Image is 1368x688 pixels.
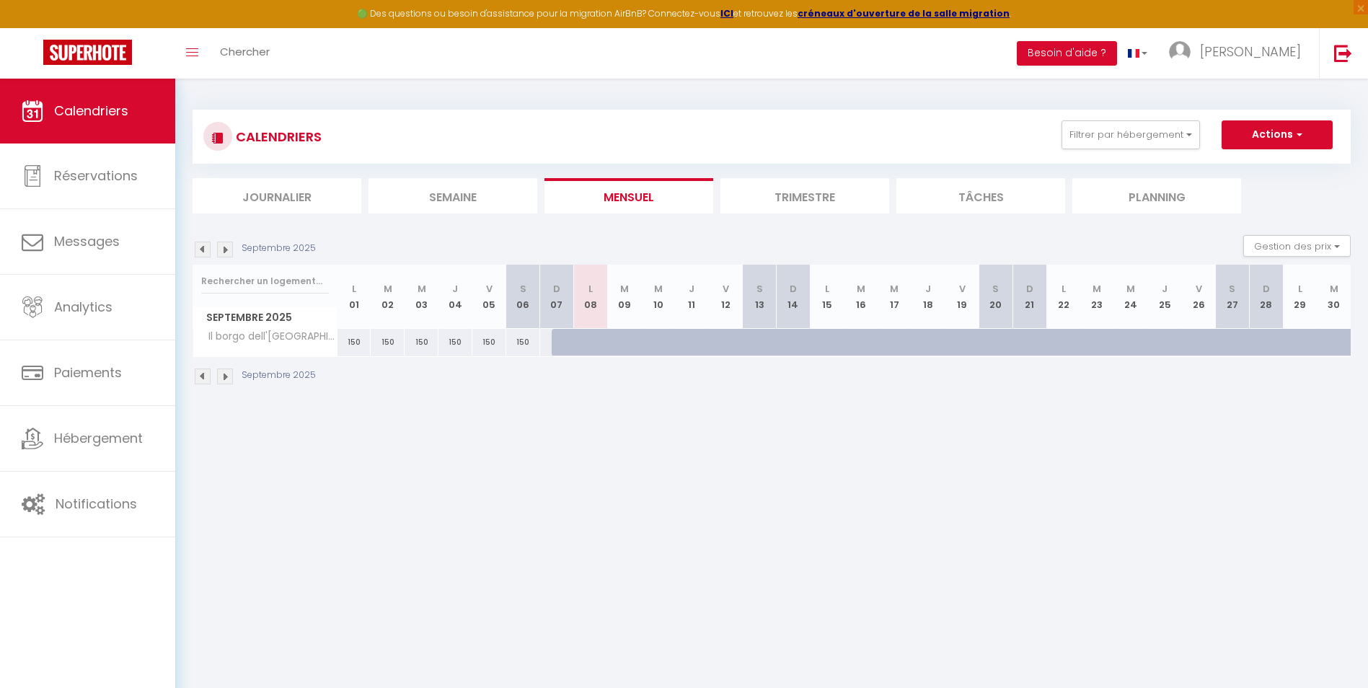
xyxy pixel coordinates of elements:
span: Notifications [56,495,137,513]
abbr: M [1330,282,1338,296]
abbr: S [756,282,763,296]
span: Calendriers [54,102,128,120]
th: 16 [844,265,878,329]
th: 25 [1148,265,1182,329]
span: Il borgo dell'[GEOGRAPHIC_DATA] [195,329,340,345]
abbr: S [1229,282,1235,296]
span: [PERSON_NAME] [1200,43,1301,61]
th: 24 [1114,265,1148,329]
th: 17 [878,265,912,329]
li: Planning [1072,178,1241,213]
th: 11 [675,265,709,329]
abbr: V [1196,282,1202,296]
th: 02 [371,265,405,329]
th: 29 [1283,265,1317,329]
abbr: M [1126,282,1135,296]
th: 04 [438,265,472,329]
abbr: S [992,282,999,296]
abbr: L [588,282,593,296]
img: logout [1334,44,1352,62]
th: 14 [776,265,810,329]
div: 150 [337,329,371,356]
h3: CALENDRIERS [232,120,322,153]
abbr: V [959,282,966,296]
span: Hébergement [54,429,143,447]
li: Mensuel [544,178,713,213]
th: 19 [945,265,979,329]
a: ICI [720,7,733,19]
abbr: V [486,282,493,296]
th: 20 [979,265,1013,329]
abbr: D [790,282,797,296]
abbr: M [384,282,392,296]
li: Semaine [369,178,537,213]
th: 01 [337,265,371,329]
abbr: J [925,282,931,296]
img: Super Booking [43,40,132,65]
th: 09 [607,265,641,329]
th: 06 [506,265,540,329]
p: Septembre 2025 [242,242,316,255]
th: 13 [743,265,777,329]
th: 30 [1317,265,1351,329]
span: Chercher [220,44,270,59]
th: 10 [641,265,675,329]
abbr: L [825,282,829,296]
a: ... [PERSON_NAME] [1158,28,1319,79]
abbr: D [1026,282,1033,296]
span: Septembre 2025 [193,307,337,328]
div: 150 [371,329,405,356]
abbr: L [1298,282,1302,296]
div: 150 [506,329,540,356]
th: 22 [1046,265,1080,329]
th: 03 [405,265,438,329]
abbr: J [452,282,458,296]
th: 07 [540,265,574,329]
li: Journalier [193,178,361,213]
li: Trimestre [720,178,889,213]
button: Gestion des prix [1243,235,1351,257]
abbr: M [1093,282,1101,296]
abbr: M [620,282,629,296]
a: créneaux d'ouverture de la salle migration [798,7,1010,19]
abbr: V [723,282,729,296]
th: 05 [472,265,506,329]
abbr: D [553,282,560,296]
abbr: S [520,282,526,296]
th: 15 [810,265,844,329]
span: Messages [54,232,120,250]
abbr: M [857,282,865,296]
abbr: M [418,282,426,296]
abbr: D [1263,282,1270,296]
span: Réservations [54,167,138,185]
abbr: J [689,282,694,296]
abbr: L [1062,282,1066,296]
th: 28 [1249,265,1283,329]
th: 26 [1182,265,1216,329]
a: Chercher [209,28,281,79]
button: Actions [1222,120,1333,149]
div: 150 [405,329,438,356]
abbr: M [890,282,899,296]
th: 12 [709,265,743,329]
th: 27 [1215,265,1249,329]
div: 150 [472,329,506,356]
button: Filtrer par hébergement [1062,120,1200,149]
abbr: L [352,282,356,296]
abbr: M [654,282,663,296]
img: ... [1169,41,1191,63]
input: Rechercher un logement... [201,268,329,294]
button: Besoin d'aide ? [1017,41,1117,66]
li: Tâches [896,178,1065,213]
abbr: J [1162,282,1168,296]
span: Analytics [54,298,112,316]
p: Septembre 2025 [242,369,316,382]
th: 18 [912,265,945,329]
button: Ouvrir le widget de chat LiveChat [12,6,55,49]
span: Paiements [54,363,122,382]
th: 08 [573,265,607,329]
th: 23 [1080,265,1114,329]
th: 21 [1012,265,1046,329]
